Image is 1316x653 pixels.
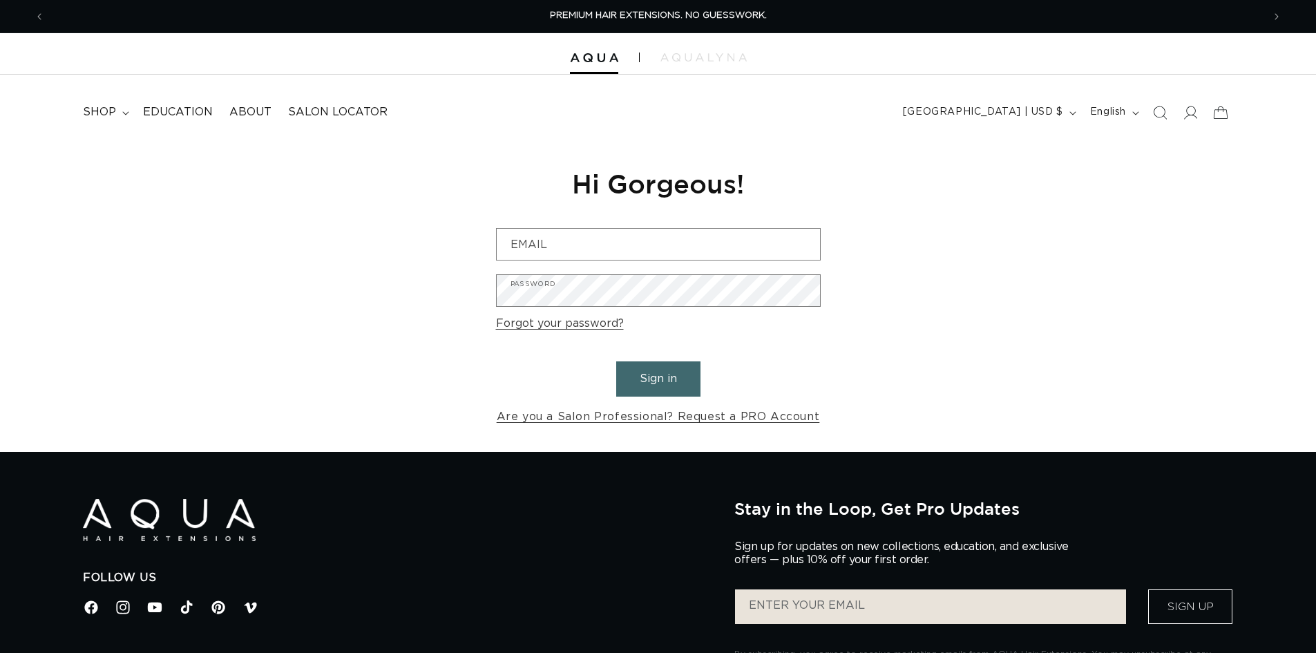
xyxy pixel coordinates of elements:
[895,100,1082,126] button: [GEOGRAPHIC_DATA] | USD $
[280,97,396,128] a: Salon Locator
[229,105,271,120] span: About
[135,97,221,128] a: Education
[83,499,256,541] img: Aqua Hair Extensions
[903,105,1063,120] span: [GEOGRAPHIC_DATA] | USD $
[497,407,820,427] a: Are you a Salon Professional? Request a PRO Account
[288,105,388,120] span: Salon Locator
[570,53,618,63] img: Aqua Hair Extensions
[1148,589,1232,624] button: Sign Up
[24,3,55,30] button: Previous announcement
[143,105,213,120] span: Education
[83,571,714,585] h2: Follow Us
[734,540,1080,567] p: Sign up for updates on new collections, education, and exclusive offers — plus 10% off your first...
[1082,100,1145,126] button: English
[1090,105,1126,120] span: English
[660,53,747,61] img: aqualyna.com
[83,105,116,120] span: shop
[221,97,280,128] a: About
[496,314,624,334] a: Forgot your password?
[1145,97,1175,128] summary: Search
[75,97,135,128] summary: shop
[616,361,700,397] button: Sign in
[735,589,1126,624] input: ENTER YOUR EMAIL
[1261,3,1292,30] button: Next announcement
[497,229,820,260] input: Email
[734,499,1233,518] h2: Stay in the Loop, Get Pro Updates
[550,11,767,20] span: PREMIUM HAIR EXTENSIONS. NO GUESSWORK.
[496,167,821,200] h1: Hi Gorgeous!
